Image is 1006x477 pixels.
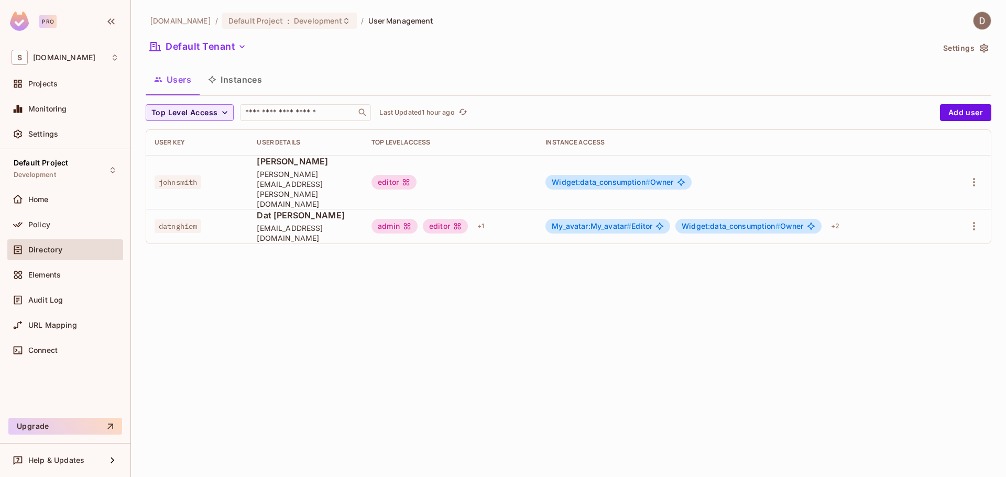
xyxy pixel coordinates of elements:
div: User Key [155,138,240,147]
span: Default Project [14,159,68,167]
span: Home [28,195,49,204]
button: Users [146,66,200,93]
span: refresh [458,107,467,118]
button: Settings [939,40,991,57]
span: URL Mapping [28,321,77,329]
span: Connect [28,346,58,354]
span: Help & Updates [28,456,84,464]
span: Directory [28,246,62,254]
div: + 2 [827,218,844,235]
span: Projects [28,80,58,88]
button: refresh [457,106,469,119]
div: Instance Access [545,138,938,147]
span: Settings [28,130,58,138]
span: S [12,50,28,65]
span: # [627,221,631,230]
button: Instances [200,66,270,93]
div: Pro [39,15,57,28]
div: admin [371,219,418,234]
span: Click to refresh data [455,106,469,119]
span: User Management [368,16,434,26]
span: Audit Log [28,296,63,304]
li: / [361,16,364,26]
span: Owner [552,178,673,186]
span: johnsmith [155,175,201,189]
button: Top Level Access [146,104,234,121]
button: Add user [940,104,991,121]
div: + 1 [473,218,488,235]
span: Development [294,16,342,26]
span: Owner [682,222,803,230]
span: Top Level Access [151,106,217,119]
span: Policy [28,220,50,229]
span: Monitoring [28,105,67,113]
span: Default Project [228,16,283,26]
span: : [287,17,290,25]
button: Upgrade [8,418,122,435]
li: / [215,16,218,26]
span: Elements [28,271,61,279]
div: editor [423,219,468,234]
img: SReyMgAAAABJRU5ErkJggg== [10,12,29,31]
div: Top Level Access [371,138,529,147]
div: editor [371,175,417,190]
span: [EMAIL_ADDRESS][DOMAIN_NAME] [257,223,355,243]
span: Development [14,171,56,179]
span: Workspace: savameta.com [33,53,95,62]
span: datnghiem [155,219,201,233]
img: Dat Nghiem Quoc [974,12,991,29]
span: # [646,178,650,186]
span: Widget:data_consumption [682,221,780,230]
span: Dat [PERSON_NAME] [257,209,355,221]
span: the active workspace [150,16,211,26]
div: User Details [257,138,355,147]
span: Widget:data_consumption [552,178,650,186]
p: Last Updated 1 hour ago [379,108,454,117]
span: [PERSON_NAME][EMAIL_ADDRESS][PERSON_NAME][DOMAIN_NAME] [257,169,355,209]
span: Editor [552,222,652,230]
button: Default Tenant [146,38,250,55]
span: # [775,221,780,230]
span: My_avatar:My_avatar [552,221,631,230]
span: [PERSON_NAME] [257,156,355,167]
